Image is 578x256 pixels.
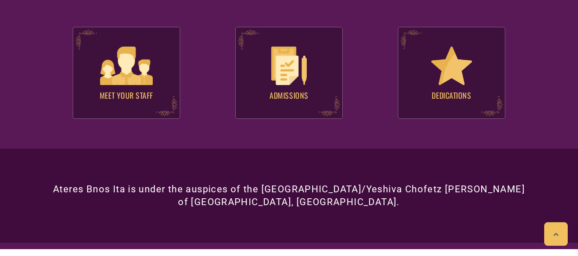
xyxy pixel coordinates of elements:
img: icon_admissions@4x.png [271,47,306,85]
img: icon_meet_the_hanholo@4x.png [100,47,153,85]
span: Ateres Bnos Ita is under the auspices of the [GEOGRAPHIC_DATA]/Yeshiva Chofetz [PERSON_NAME] of [... [53,184,525,207]
h4: Dedications [398,85,505,99]
a: Dedications [398,27,506,119]
a: Meet your Staff [73,27,181,119]
h4: Meet your Staff [73,85,180,99]
h4: Admissions [236,85,343,99]
img: icon_dedications@4x-1.png [431,47,471,85]
a: Admissions [235,27,343,119]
